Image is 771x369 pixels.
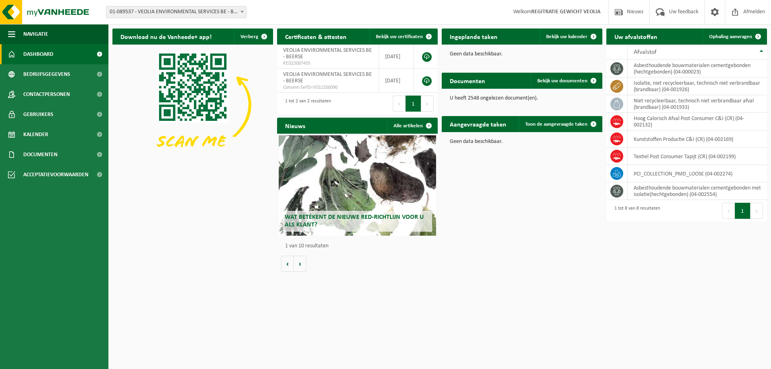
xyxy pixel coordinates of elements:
span: Consent-SelfD-VEG2200090 [283,84,373,91]
td: [DATE] [379,45,414,69]
span: Gebruikers [23,104,53,124]
h2: Download nu de Vanheede+ app! [112,29,220,44]
button: 1 [406,96,421,112]
a: Bekijk uw kalender [540,29,602,45]
span: Verberg [241,34,258,39]
button: Next [751,203,763,219]
button: Next [421,96,434,112]
strong: REGITRATIE GEWICHT VEOLIA [531,9,600,15]
span: Contactpersonen [23,84,70,104]
td: Hoog Calorisch Afval Post Consumer C&I (CR) (04-002132) [628,113,767,130]
span: Wat betekent de nieuwe RED-richtlijn voor u als klant? [285,214,424,228]
span: RED25007435 [283,60,373,67]
div: 1 tot 8 van 8 resultaten [610,202,660,220]
td: isolatie, niet recycleerbaar, technisch niet verbrandbaar (brandbaar) (04-001926) [628,77,767,95]
a: Ophaling aanvragen [703,29,766,45]
button: 1 [735,203,751,219]
td: [DATE] [379,69,414,93]
p: 1 van 10 resultaten [285,243,434,249]
h2: Certificaten & attesten [277,29,355,44]
p: Geen data beschikbaar. [450,51,594,57]
span: VEOLIA ENVIRONMENTAL SERVICES BE - BEERSE [283,47,372,60]
h2: Uw afvalstoffen [606,29,665,44]
button: Vorige [281,256,294,272]
span: Navigatie [23,24,48,44]
img: Download de VHEPlus App [112,45,273,165]
span: Bedrijfsgegevens [23,64,70,84]
span: Dashboard [23,44,53,64]
a: Alle artikelen [387,118,437,134]
button: Previous [722,203,735,219]
div: 1 tot 2 van 2 resultaten [281,95,331,112]
span: Bekijk uw certificaten [376,34,423,39]
a: Bekijk uw certificaten [369,29,437,45]
td: asbesthoudende bouwmaterialen cementgebonden (hechtgebonden) (04-000023) [628,60,767,77]
span: VEOLIA ENVIRONMENTAL SERVICES BE - BEERSE [283,71,372,84]
td: niet recycleerbaar, technisch niet verbrandbaar afval (brandbaar) (04-001933) [628,95,767,113]
a: Bekijk uw documenten [531,73,602,89]
button: Verberg [234,29,272,45]
span: Acceptatievoorwaarden [23,165,88,185]
span: Afvalstof [634,49,657,55]
span: Documenten [23,145,57,165]
h2: Aangevraagde taken [442,116,514,132]
p: U heeft 2548 ongelezen document(en). [450,96,594,101]
h2: Nieuws [277,118,313,133]
td: PCI_COLLECTION_PMD_LOOSE (04-002274) [628,165,767,182]
span: Bekijk uw kalender [546,34,587,39]
a: Toon de aangevraagde taken [519,116,602,132]
span: 01-089537 - VEOLIA ENVIRONMENTAL SERVICES BE - BEERSE [106,6,246,18]
a: Wat betekent de nieuwe RED-richtlijn voor u als klant? [279,135,436,236]
span: Bekijk uw documenten [537,78,587,84]
button: Volgende [294,256,306,272]
span: Kalender [23,124,48,145]
p: Geen data beschikbaar. [450,139,594,145]
span: 01-089537 - VEOLIA ENVIRONMENTAL SERVICES BE - BEERSE [106,6,247,18]
td: asbesthoudende bouwmaterialen cementgebonden met isolatie(hechtgebonden) (04-002554) [628,182,767,200]
h2: Documenten [442,73,493,88]
button: Previous [393,96,406,112]
h2: Ingeplande taken [442,29,506,44]
td: Kunststoffen Productie C&I (CR) (04-002169) [628,130,767,148]
td: Textiel Post Consumer Tapijt (CR) (04-002199) [628,148,767,165]
span: Toon de aangevraagde taken [525,122,587,127]
span: Ophaling aanvragen [709,34,752,39]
